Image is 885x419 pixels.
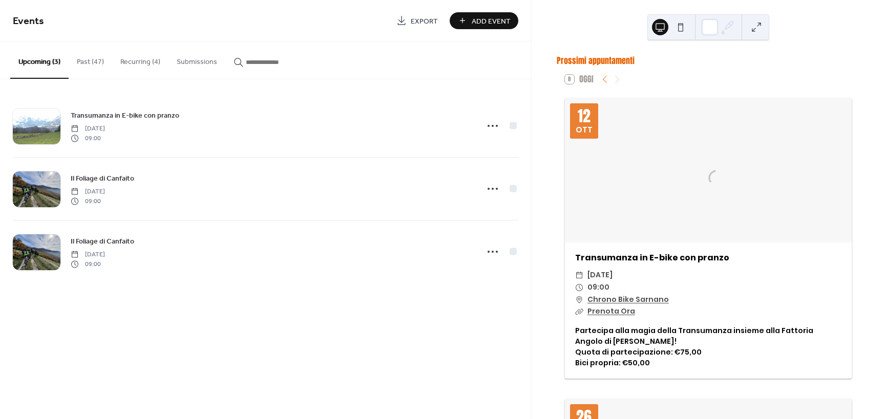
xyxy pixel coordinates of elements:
button: Upcoming (3) [10,41,69,79]
a: Transumanza in E-bike con pranzo [575,252,729,263]
div: 12 [578,108,591,124]
span: [DATE] [71,250,105,259]
button: Recurring (4) [112,41,168,78]
a: Il Foliage di Canfaito [71,235,134,247]
a: Chrono Bike Sarnano [587,294,669,306]
span: Add Event [472,16,511,27]
span: Transumanza in E-bike con pranzo [71,111,179,121]
div: ​ [575,281,583,294]
span: Il Foliage di Canfaito [71,173,134,184]
span: Events [13,11,44,31]
div: ​ [575,294,583,306]
button: Add Event [450,12,518,29]
span: Il Foliage di Canfaito [71,236,134,247]
span: 09:00 [71,134,105,143]
span: [DATE] [71,187,105,196]
span: 09:00 [71,259,105,269]
button: Submissions [168,41,225,78]
button: Past (47) [69,41,112,78]
div: Prossimi appuntamenti [557,55,860,67]
div: ott [576,126,593,134]
div: ​ [575,305,583,318]
span: 09:00 [587,281,609,294]
span: 09:00 [71,196,105,206]
a: Il Foliage di Canfaito [71,172,134,184]
a: Export [389,12,446,29]
span: [DATE] [587,269,613,281]
div: Partecipa alla magia della Transumanza insieme alla Fattoria Angolo di [PERSON_NAME]! Quota di pa... [565,325,852,368]
div: ​ [575,269,583,281]
a: Prenota Ora [587,306,635,316]
span: [DATE] [71,124,105,134]
a: Transumanza in E-bike con pranzo [71,109,179,121]
span: Export [411,16,438,27]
